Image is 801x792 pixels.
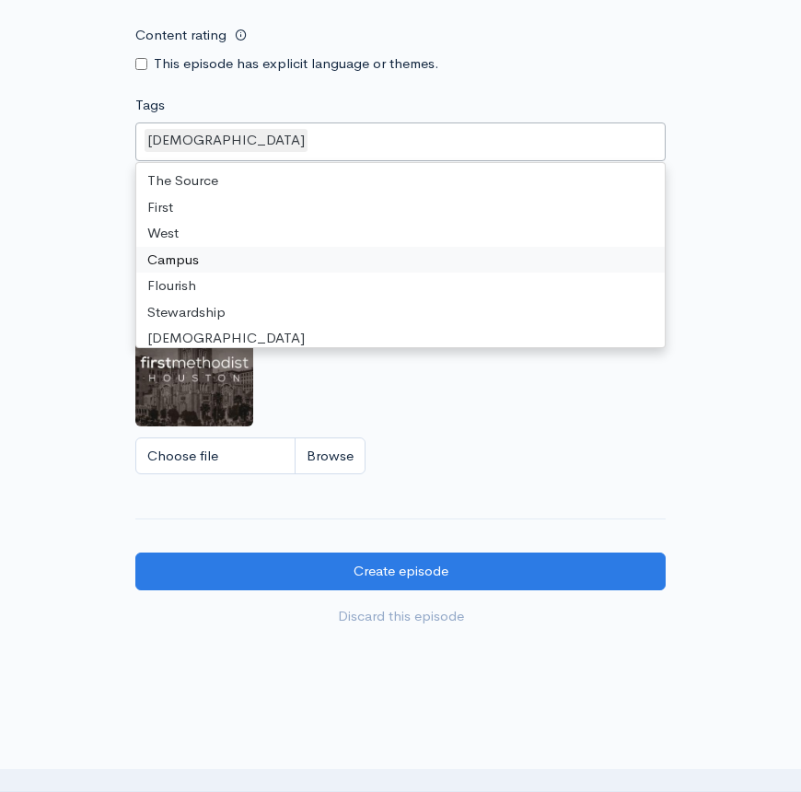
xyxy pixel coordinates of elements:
[154,53,439,75] label: This episode has explicit language or themes.
[136,247,665,274] div: Campus
[136,325,665,352] div: [DEMOGRAPHIC_DATA]
[145,129,308,152] div: [DEMOGRAPHIC_DATA]
[136,273,665,299] div: Flourish
[136,168,665,194] div: The Source
[135,598,666,635] a: Discard this episode
[135,553,666,590] input: Create episode
[136,220,665,247] div: West
[136,194,665,221] div: First
[135,17,226,54] label: Content rating
[135,95,165,116] label: Tags
[136,299,665,326] div: Stewardship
